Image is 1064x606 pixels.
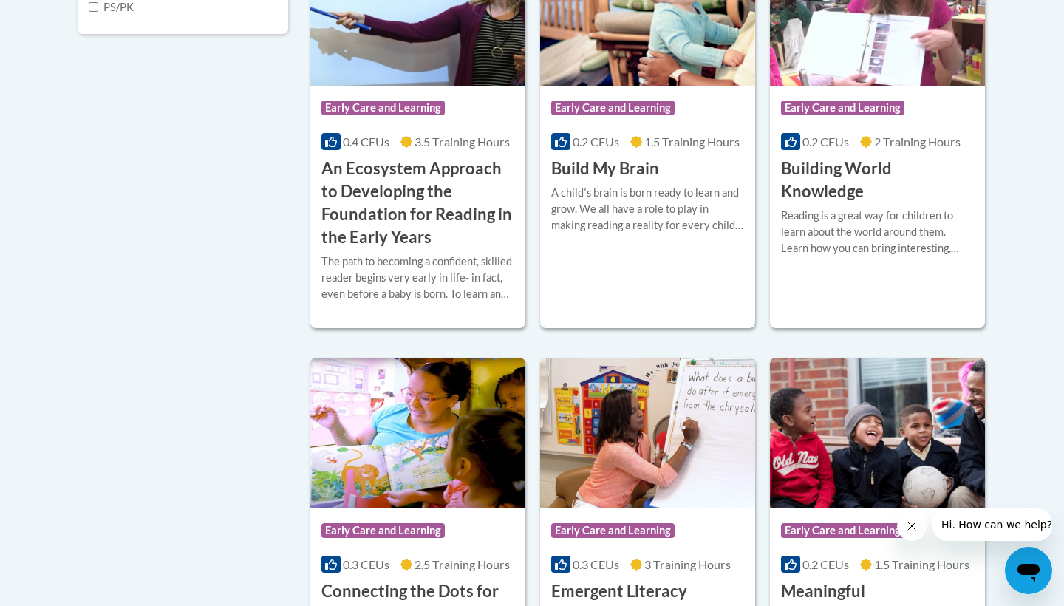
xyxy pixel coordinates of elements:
[551,157,659,180] h3: Build My Brain
[310,358,525,508] img: Course Logo
[874,557,969,571] span: 1.5 Training Hours
[802,135,849,149] span: 0.2 CEUs
[781,208,974,256] div: Reading is a great way for children to learn about the world around them. Learn how you can bring...
[343,557,389,571] span: 0.3 CEUs
[874,135,961,149] span: 2 Training Hours
[1005,547,1052,594] iframe: Button to launch messaging window
[321,253,514,302] div: The path to becoming a confident, skilled reader begins very early in life- in fact, even before ...
[540,358,755,508] img: Course Logo
[897,511,927,541] iframe: Close message
[781,157,974,203] h3: Building World Knowledge
[644,557,731,571] span: 3 Training Hours
[343,135,389,149] span: 0.4 CEUs
[573,135,619,149] span: 0.2 CEUs
[770,358,985,508] img: Course Logo
[415,557,510,571] span: 2.5 Training Hours
[321,101,445,115] span: Early Care and Learning
[551,523,675,538] span: Early Care and Learning
[551,101,675,115] span: Early Care and Learning
[644,135,740,149] span: 1.5 Training Hours
[321,157,514,248] h3: An Ecosystem Approach to Developing the Foundation for Reading in the Early Years
[415,135,510,149] span: 3.5 Training Hours
[89,2,98,12] input: Checkbox for Options
[321,523,445,538] span: Early Care and Learning
[781,523,904,538] span: Early Care and Learning
[932,508,1052,541] iframe: Message from company
[573,557,619,571] span: 0.3 CEUs
[781,101,904,115] span: Early Care and Learning
[551,580,687,603] h3: Emergent Literacy
[802,557,849,571] span: 0.2 CEUs
[551,185,744,234] div: A childʹs brain is born ready to learn and grow. We all have a role to play in making reading a r...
